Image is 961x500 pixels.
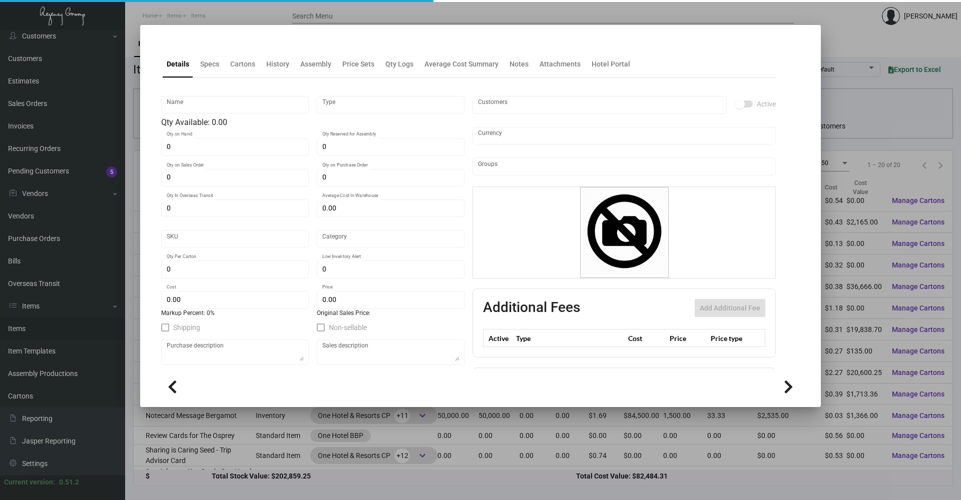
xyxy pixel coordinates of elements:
div: Details [167,59,189,69]
div: Attachments [540,59,581,69]
input: Add new.. [478,162,771,170]
div: Qty Available: 0.00 [161,116,464,128]
th: Cost [626,329,667,347]
th: Price type [708,329,753,347]
div: Current version: [4,477,55,487]
div: Cartons [230,59,255,69]
div: Average Cost Summary [424,59,499,69]
div: 0.51.2 [59,477,79,487]
input: Add new.. [478,101,722,109]
div: Notes [510,59,529,69]
span: Shipping [173,321,200,333]
div: Qty Logs [385,59,413,69]
div: Assembly [300,59,331,69]
div: Specs [200,59,219,69]
button: Add Additional Fee [695,299,765,317]
th: Active [484,329,514,347]
span: Non-sellable [329,321,367,333]
th: Price [667,329,708,347]
span: Add Additional Fee [700,304,760,312]
span: Active [757,98,776,110]
div: History [266,59,289,69]
h2: Additional Fees [483,299,580,317]
div: Price Sets [342,59,374,69]
th: Type [514,329,626,347]
div: Hotel Portal [592,59,630,69]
